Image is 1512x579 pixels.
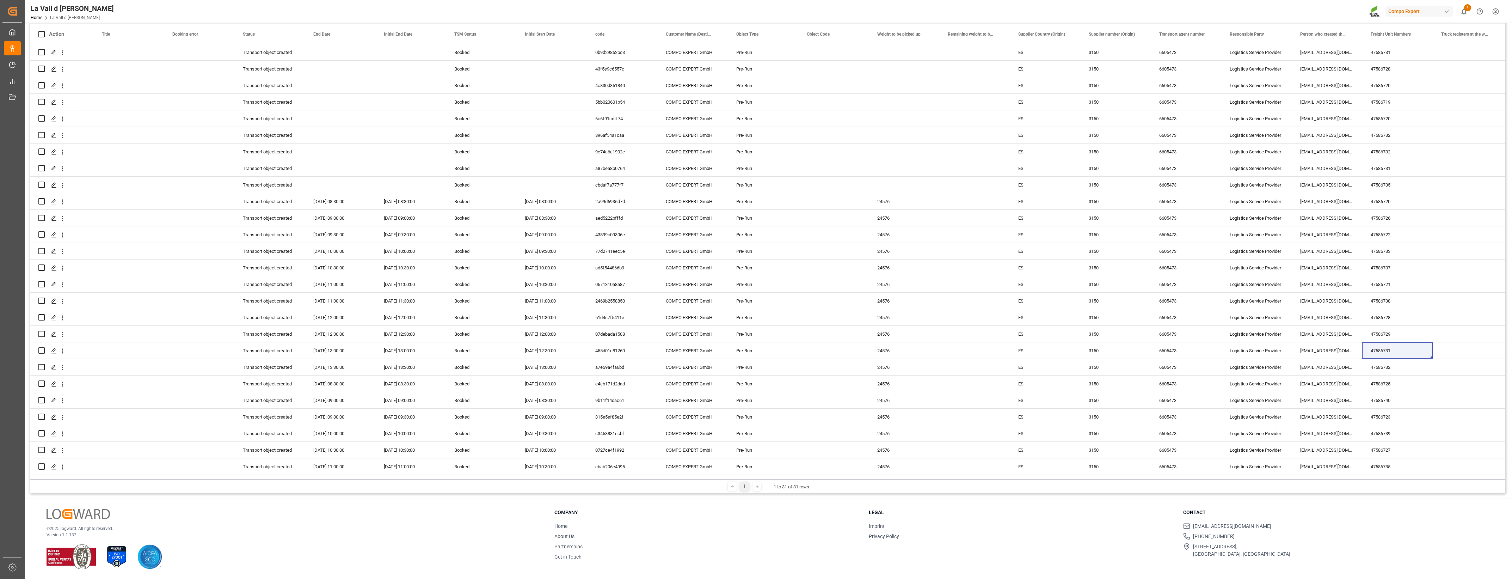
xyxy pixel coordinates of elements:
div: [DATE] 09:00:00 [516,226,587,243]
div: ES [1010,160,1080,176]
div: Pre-Run [728,193,798,209]
div: [EMAIL_ADDRESS][DOMAIN_NAME] [1292,160,1362,176]
div: 3150 [1080,376,1151,392]
div: Logistics Service Provider [1221,210,1292,226]
div: COMPO EXPERT GmbH [657,177,728,193]
div: Logistics Service Provider [1221,226,1292,243]
div: Logistics Service Provider [1221,260,1292,276]
div: Logistics Service Provider [1221,144,1292,160]
div: Pre-Run [728,326,798,342]
div: ES [1010,94,1080,110]
div: 3150 [1080,210,1151,226]
div: ES [1010,226,1080,243]
div: [EMAIL_ADDRESS][DOMAIN_NAME] [1292,193,1362,209]
div: 3150 [1080,359,1151,375]
div: COMPO EXPERT GmbH [657,193,728,209]
div: Pre-Run [728,243,798,259]
div: [DATE] 09:30:00 [516,243,587,259]
div: 6605473 [1151,127,1221,143]
div: 47586733 [1362,243,1433,259]
div: 6605473 [1151,376,1221,392]
div: 9e74a6e1902e [587,144,657,160]
button: Compo Expert [1385,5,1456,18]
div: 2a99d6936d7d [587,193,657,209]
div: [DATE] 08:30:00 [516,210,587,226]
div: [DATE] 12:00:00 [375,309,446,325]
div: 24576 [869,376,939,392]
div: [EMAIL_ADDRESS][DOMAIN_NAME] [1292,94,1362,110]
div: 3150 [1080,110,1151,127]
div: 6605473 [1151,110,1221,127]
div: COMPO EXPERT GmbH [657,326,728,342]
div: [DATE] 11:30:00 [375,293,446,309]
div: Press SPACE to select this row. [30,293,72,309]
div: [DATE] 13:00:00 [305,342,375,359]
div: ES [1010,326,1080,342]
div: ES [1010,127,1080,143]
div: Logistics Service Provider [1221,177,1292,193]
div: COMPO EXPERT GmbH [657,243,728,259]
div: 6605473 [1151,226,1221,243]
div: Logistics Service Provider [1221,293,1292,309]
div: [DATE] 08:30:00 [305,193,375,209]
div: Pre-Run [728,160,798,176]
div: [DATE] 08:30:00 [375,376,446,392]
div: 6c6f91cdff74 [587,110,657,127]
div: cbdaf7a777f7 [587,177,657,193]
div: ES [1010,77,1080,93]
div: 47586732 [1362,127,1433,143]
div: 43899c09306e [587,226,657,243]
div: [DATE] 12:00:00 [305,309,375,325]
div: Press SPACE to select this row. [30,309,72,326]
div: 24576 [869,293,939,309]
div: [EMAIL_ADDRESS][DOMAIN_NAME] [1292,210,1362,226]
div: 6605473 [1151,144,1221,160]
div: 47586731 [1362,342,1433,359]
div: Logistics Service Provider [1221,193,1292,209]
div: 3150 [1080,226,1151,243]
img: Screenshot%202023-09-29%20at%2010.02.21.png_1712312052.png [1369,5,1381,18]
div: ES [1010,177,1080,193]
div: a7e59a4fa6bd [587,359,657,375]
div: ES [1010,260,1080,276]
div: 6605473 [1151,44,1221,60]
div: 24576 [869,276,939,292]
div: Pre-Run [728,276,798,292]
div: Logistics Service Provider [1221,77,1292,93]
div: 3150 [1080,77,1151,93]
div: 24576 [869,210,939,226]
div: 47586735 [1362,177,1433,193]
div: [DATE] 11:00:00 [375,276,446,292]
div: Press SPACE to select this row. [30,61,72,77]
div: 3150 [1080,44,1151,60]
div: 5bb020601b54 [587,94,657,110]
div: ES [1010,144,1080,160]
div: COMPO EXPERT GmbH [657,94,728,110]
div: 3150 [1080,276,1151,292]
div: [EMAIL_ADDRESS][DOMAIN_NAME] [1292,110,1362,127]
div: 3150 [1080,127,1151,143]
div: 07debada1508 [587,326,657,342]
div: [DATE] 10:30:00 [516,276,587,292]
div: Press SPACE to select this row. [30,342,72,359]
div: [DATE] 11:00:00 [516,293,587,309]
div: [DATE] 10:30:00 [375,260,446,276]
div: ES [1010,293,1080,309]
div: [DATE] 09:30:00 [375,226,446,243]
div: ES [1010,376,1080,392]
div: 3150 [1080,326,1151,342]
div: Compo Expert [1385,6,1453,17]
div: [EMAIL_ADDRESS][DOMAIN_NAME] [1292,376,1362,392]
div: [DATE] 11:00:00 [305,276,375,292]
div: [EMAIL_ADDRESS][DOMAIN_NAME] [1292,243,1362,259]
div: 6605473 [1151,342,1221,359]
div: 47586720 [1362,193,1433,209]
div: ES [1010,309,1080,325]
div: 6605473 [1151,243,1221,259]
div: ES [1010,359,1080,375]
div: [DATE] 12:30:00 [305,326,375,342]
div: ES [1010,210,1080,226]
div: [EMAIL_ADDRESS][DOMAIN_NAME] [1292,309,1362,325]
button: show 1 new notifications [1456,4,1472,19]
div: COMPO EXPERT GmbH [657,144,728,160]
